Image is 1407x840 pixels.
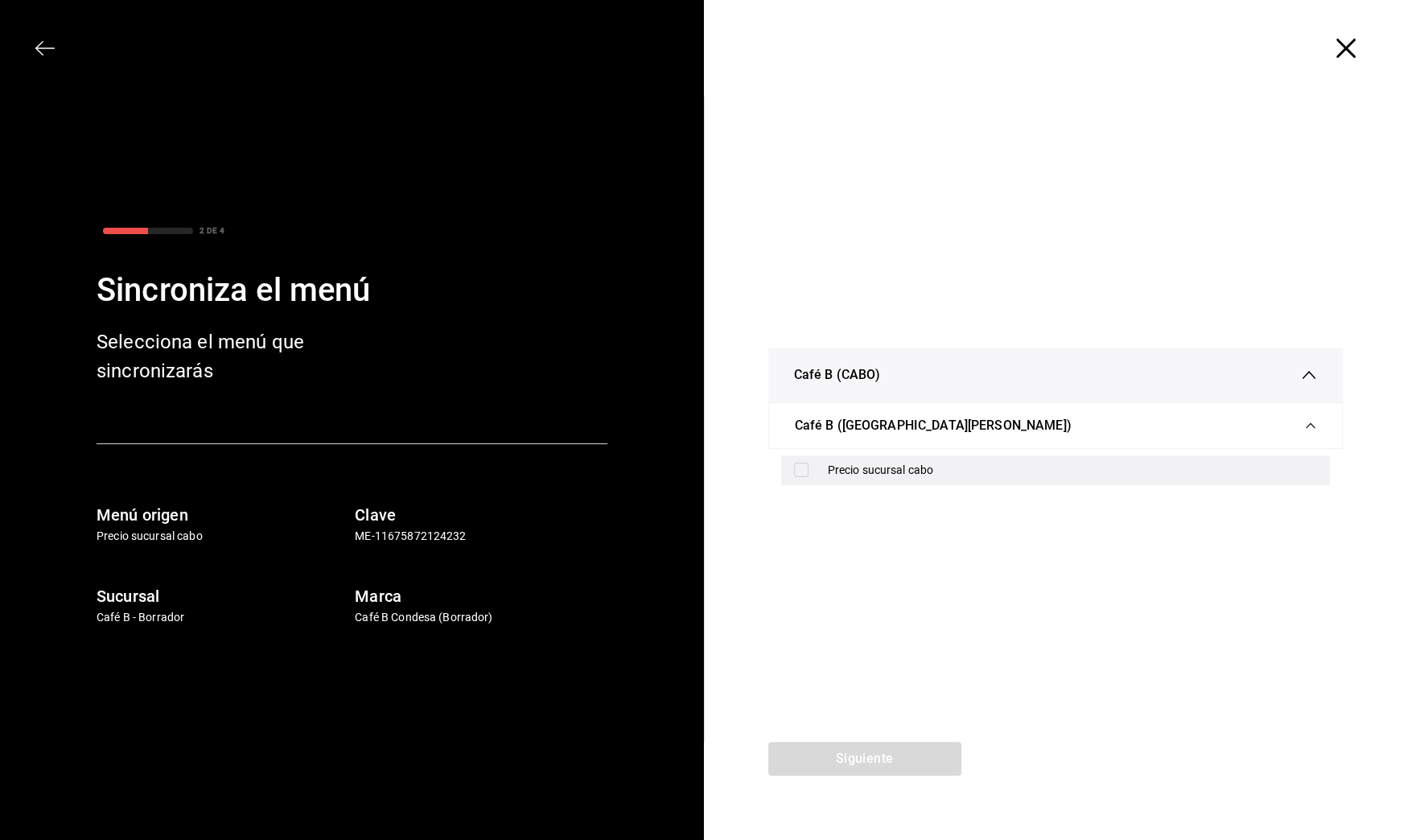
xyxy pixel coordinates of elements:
[355,528,607,545] p: ME-11675872124232
[200,224,224,237] div: 2 DE 4
[794,365,881,385] span: Café B (CABO)
[97,266,607,315] div: Sincroniza el menú
[355,502,607,528] h6: Clave
[97,327,354,385] div: Selecciona el menú que sincronizarás
[828,462,1318,479] div: Precio sucursal cabo
[97,583,348,609] h6: Sucursal
[97,609,348,626] p: Café B - Borrador
[355,583,607,609] h6: Marca
[97,502,348,528] h6: Menú origen
[97,528,348,545] p: Precio sucursal cabo
[795,416,1072,435] span: Café B ([GEOGRAPHIC_DATA][PERSON_NAME])
[355,609,607,626] p: Café B Condesa (Borrador)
